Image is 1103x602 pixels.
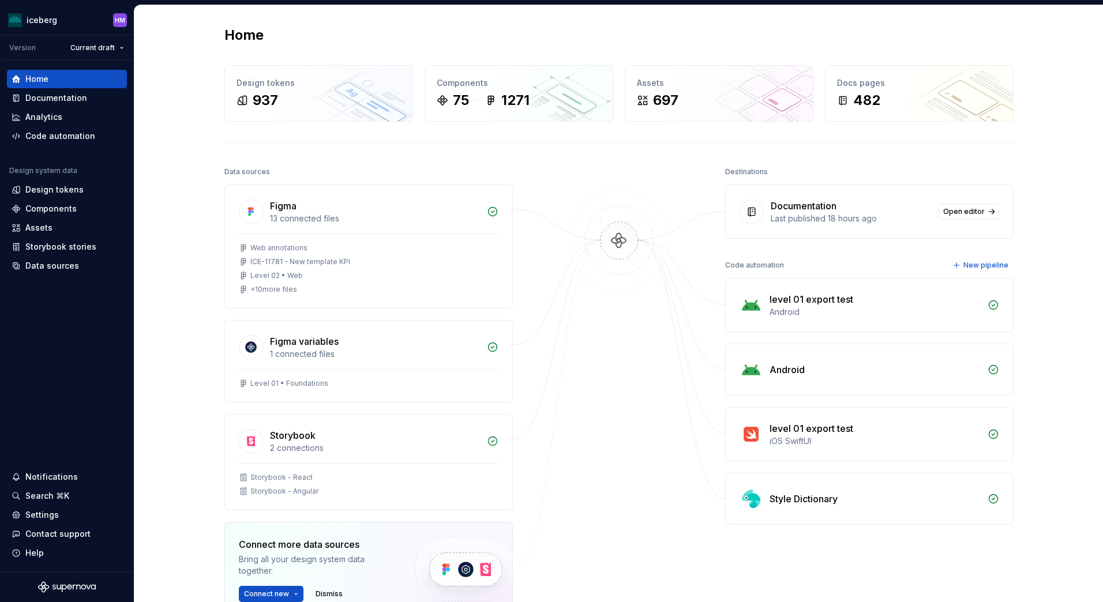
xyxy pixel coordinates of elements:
div: Destinations [725,164,768,180]
div: Home [25,73,48,85]
div: level 01 export test [770,422,853,435]
div: Assets [637,77,801,89]
div: iceberg [27,14,57,26]
span: Dismiss [316,589,343,599]
button: Connect new [239,586,303,602]
div: 1271 [501,91,530,110]
a: Home [7,70,127,88]
button: icebergHM [2,7,132,32]
div: Android [770,306,981,318]
a: Docs pages482 [825,65,1014,122]
div: + 10 more files [250,285,297,294]
div: Components [25,203,77,215]
div: Documentation [771,199,836,213]
div: Design system data [9,166,77,175]
div: level 01 export test [770,292,853,306]
div: Settings [25,509,59,521]
a: Code automation [7,127,127,145]
div: Storybook stories [25,241,96,253]
span: Current draft [70,43,115,52]
div: Code automation [725,257,784,273]
button: Notifications [7,468,127,486]
div: Design tokens [237,77,401,89]
div: Assets [25,222,52,234]
div: Docs pages [837,77,1001,89]
div: 697 [653,91,678,110]
div: Android [770,363,805,377]
div: 75 [453,91,469,110]
a: Open editor [938,204,999,220]
a: Documentation [7,89,127,107]
h2: Home [224,26,264,44]
a: Design tokens [7,180,127,199]
a: Components [7,200,127,218]
div: Storybook - React [250,473,313,482]
span: Open editor [943,207,985,216]
div: Last published 18 hours ago [771,213,931,224]
div: Search ⌘K [25,490,69,502]
div: Figma variables [270,334,339,348]
div: HM [115,16,125,25]
div: 937 [253,91,278,110]
div: ICE-11781 - New template KPI [250,257,350,266]
div: Style Dictionary [770,492,838,506]
div: 2 connections [270,442,480,454]
div: Connect more data sources [239,537,395,551]
div: Contact support [25,528,91,540]
a: Settings [7,506,127,524]
svg: Supernova Logo [38,581,96,593]
div: iOS SwiftUI [770,435,981,447]
button: Help [7,544,127,562]
a: Storybook2 connectionsStorybook - ReactStorybook - Angular [224,414,513,510]
a: Figma13 connected filesWeb annotationsICE-11781 - New template KPILevel 02 • Web+10more files [224,185,513,308]
div: 1 connected files [270,348,480,360]
div: Documentation [25,92,87,104]
div: Data sources [224,164,270,180]
div: Storybook - Angular [250,487,318,496]
a: Components751271 [425,65,613,122]
button: Dismiss [310,586,348,602]
div: Notifications [25,471,78,483]
div: Bring all your design system data together. [239,554,395,577]
div: Design tokens [25,184,84,195]
div: Storybook [270,428,316,442]
div: 482 [853,91,880,110]
a: Assets697 [625,65,813,122]
div: Help [25,547,44,559]
div: Figma [270,199,297,213]
a: Data sources [7,257,127,275]
div: Code automation [25,130,95,142]
img: 418c6d47-6da6-4103-8b13-b5999f8989a1.png [8,13,22,27]
div: Data sources [25,260,79,272]
div: Components [437,77,601,89]
button: New pipeline [949,257,1014,273]
a: Storybook stories [7,238,127,256]
button: Search ⌘K [7,487,127,505]
div: 13 connected files [270,213,480,224]
a: Figma variables1 connected filesLevel 01 • Foundations [224,320,513,402]
a: Analytics [7,108,127,126]
button: Contact support [7,525,127,543]
button: Current draft [65,40,129,56]
div: Version [9,43,36,52]
span: New pipeline [963,261,1008,270]
div: Web annotations [250,243,307,253]
a: Assets [7,219,127,237]
div: Analytics [25,111,62,123]
div: Level 01 • Foundations [250,379,328,388]
a: Design tokens937 [224,65,413,122]
div: Level 02 • Web [250,271,303,280]
span: Connect new [244,589,289,599]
